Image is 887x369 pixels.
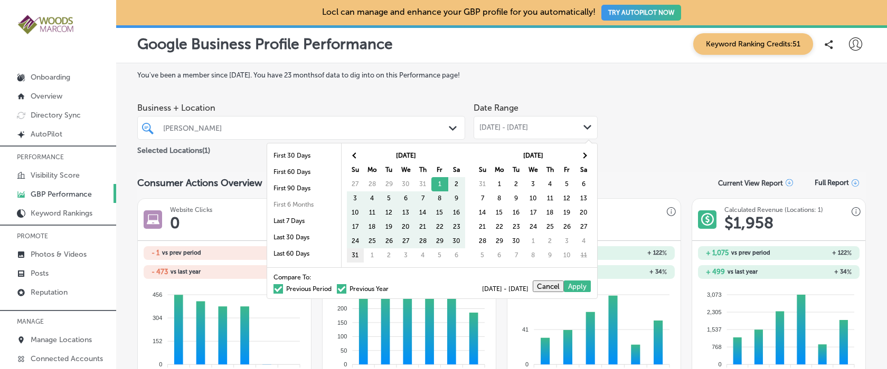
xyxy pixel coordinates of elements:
img: 4a29b66a-e5ec-43cd-850c-b989ed1601aaLogo_Horizontal_BerryOlive_1000.jpg [17,14,75,35]
span: % [662,249,667,257]
td: 27 [398,234,414,248]
span: Keyword Ranking Credits: 51 [693,33,813,55]
td: 2 [381,248,398,263]
button: TRY AUTOPILOT NOW [601,5,681,21]
td: 26 [559,220,575,234]
td: 5 [381,191,398,206]
td: 18 [364,220,381,234]
td: 10 [347,206,364,220]
td: 22 [431,220,448,234]
p: Overview [31,92,62,101]
span: % [662,268,667,276]
li: First 6 Months [267,197,341,213]
label: Previous Period [273,286,332,292]
td: 30 [448,234,465,248]
h1: $ 1,958 [724,213,773,232]
p: Google Business Profile Performance [137,35,393,53]
p: Visibility Score [31,171,80,180]
tspan: 456 [153,291,162,297]
tspan: 0 [719,361,722,367]
td: 15 [431,206,448,220]
td: 7 [508,248,525,263]
td: 2 [508,177,525,191]
td: 3 [347,191,364,206]
tspan: 3,073 [707,291,722,297]
td: 26 [381,234,398,248]
tspan: 0 [525,361,529,367]
tspan: 768 [712,344,721,350]
td: 4 [364,191,381,206]
td: 11 [575,248,592,263]
td: 21 [474,220,491,234]
td: 8 [491,191,508,206]
li: First 60 Days [267,164,341,180]
td: 6 [575,177,592,191]
h2: + 1,075 [706,249,729,257]
td: 4 [414,248,431,263]
span: Compare To: [273,274,312,280]
td: 27 [575,220,592,234]
tspan: 100 [337,333,347,339]
td: 5 [431,248,448,263]
th: We [398,163,414,177]
td: 16 [448,206,465,220]
button: Cancel [533,280,564,292]
td: 25 [542,220,559,234]
td: 14 [474,206,491,220]
span: vs prev period [731,250,770,256]
td: 6 [491,248,508,263]
span: % [847,268,852,276]
p: Keyword Rankings [31,209,92,218]
td: 4 [575,234,592,248]
td: 12 [381,206,398,220]
tspan: 304 [153,315,162,321]
span: % [847,249,852,257]
p: Posts [31,269,49,278]
button: Apply [564,280,591,292]
td: 25 [364,234,381,248]
td: 31 [474,177,491,191]
li: First 90 Days [267,180,341,197]
p: AutoPilot [31,130,62,139]
tspan: 41 [522,326,529,333]
td: 6 [448,248,465,263]
td: 3 [398,248,414,263]
td: 9 [542,248,559,263]
th: Mo [364,163,381,177]
label: Date Range [474,103,518,113]
tspan: 200 [337,305,347,312]
td: 3 [559,234,575,248]
td: 7 [414,191,431,206]
tspan: 0 [344,361,347,367]
td: 1 [491,177,508,191]
tspan: 50 [341,347,347,353]
p: Photos & Videos [31,250,87,259]
th: Mo [491,163,508,177]
th: Sa [448,163,465,177]
td: 9 [448,191,465,206]
td: 1 [525,234,542,248]
span: Consumer Actions Overview [137,177,262,189]
th: Su [474,163,491,177]
td: 11 [364,206,381,220]
td: 29 [431,234,448,248]
td: 13 [575,191,592,206]
td: 31 [414,177,431,191]
span: vs last year [171,269,201,275]
td: 15 [491,206,508,220]
td: 5 [559,177,575,191]
li: Last 90 Days [267,262,341,278]
td: 28 [474,234,491,248]
td: 29 [381,177,398,191]
td: 17 [525,206,542,220]
p: Selected Locations ( 1 ) [137,142,210,155]
h2: - 473 [152,268,168,276]
li: Last 7 Days [267,213,341,229]
td: 19 [559,206,575,220]
h2: + 499 [706,268,725,276]
td: 2 [448,177,465,191]
td: 20 [575,206,592,220]
span: [DATE] - [DATE] [482,286,533,292]
p: GBP Performance [31,190,92,199]
td: 22 [491,220,508,234]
